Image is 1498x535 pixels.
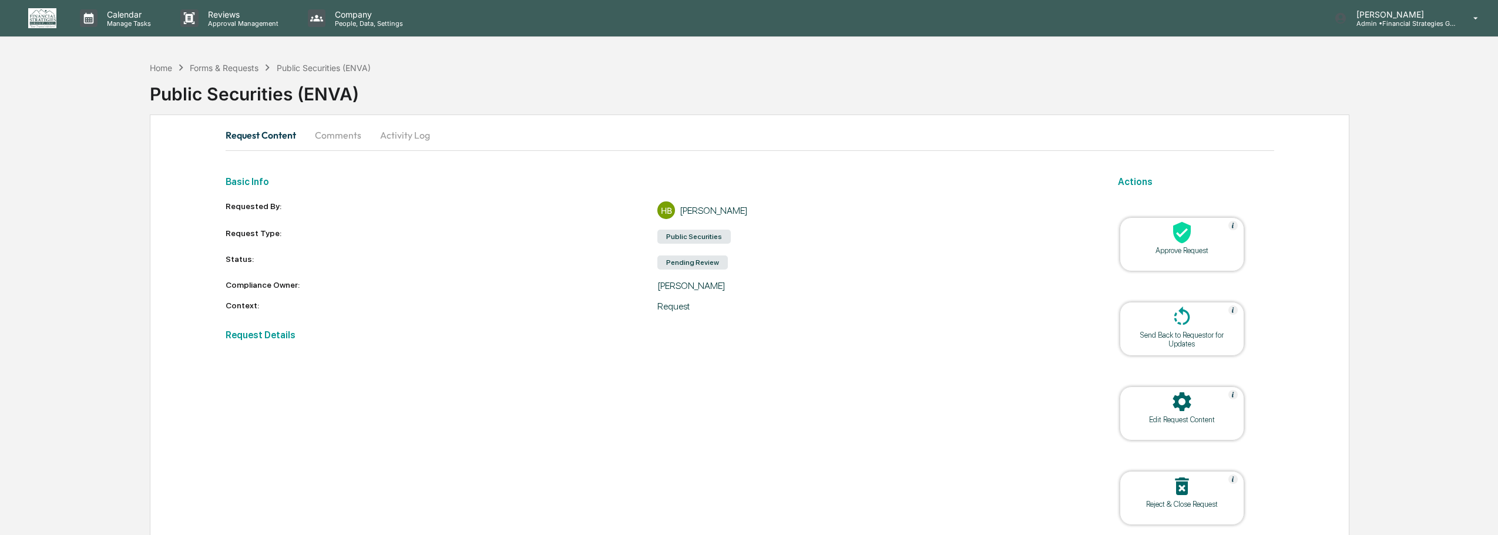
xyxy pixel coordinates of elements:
div: Send Back to Requestor for Updates [1129,331,1235,348]
button: Request Content [226,121,305,149]
img: Help [1228,475,1238,484]
div: Approve Request [1129,246,1235,255]
div: Forms & Requests [190,63,258,73]
p: Admin • Financial Strategies Group (FSG) [1347,19,1456,28]
div: Request [657,301,1090,312]
img: Help [1228,305,1238,315]
div: Request Type: [226,228,658,245]
div: Public Securities [657,230,731,244]
div: Public Securities (ENVA) [150,74,1498,105]
div: Requested By: [226,201,658,219]
h2: Basic Info [226,176,1090,187]
div: Status: [226,254,658,271]
div: Pending Review [657,255,728,270]
p: Approval Management [199,19,284,28]
div: Public Securities (ENVA) [277,63,371,73]
button: Comments [305,121,371,149]
button: Activity Log [371,121,439,149]
div: Edit Request Content [1129,415,1235,424]
h2: Request Details [226,329,1090,341]
div: [PERSON_NAME] [680,205,748,216]
div: HB [657,201,675,219]
p: Reviews [199,9,284,19]
div: Reject & Close Request [1129,500,1235,509]
div: [PERSON_NAME] [657,280,1090,291]
p: Manage Tasks [98,19,157,28]
h2: Actions [1118,176,1274,187]
div: Compliance Owner: [226,280,658,291]
p: People, Data, Settings [325,19,409,28]
div: Home [150,63,172,73]
p: [PERSON_NAME] [1347,9,1456,19]
div: Context: [226,301,658,312]
img: Help [1228,390,1238,399]
p: Calendar [98,9,157,19]
p: Company [325,9,409,19]
img: logo [28,8,56,28]
img: Help [1228,221,1238,230]
div: secondary tabs example [226,121,1274,149]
